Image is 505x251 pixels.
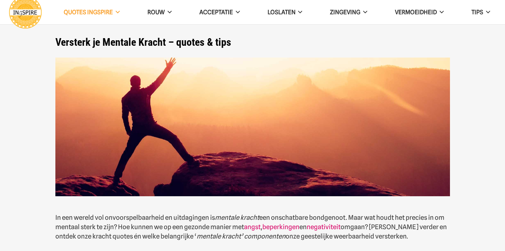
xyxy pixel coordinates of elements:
[55,58,450,197] img: Spreuken over moed, moedig zijn en mooie woorden over uitdaging en kracht - ingspire.nl
[381,3,458,21] a: VERMOEIDHEID
[186,3,254,21] a: Acceptatie
[458,3,504,21] a: TIPS
[262,223,299,231] a: beperkingen
[330,9,360,16] span: Zingeving
[197,232,286,240] em: mentale kracht’ componenten
[307,223,341,231] a: negativiteit
[254,3,316,21] a: Loslaten
[395,9,437,16] span: VERMOEIDHEID
[147,9,165,16] span: ROUW
[199,9,233,16] span: Acceptatie
[215,214,259,221] em: mentale kracht
[134,3,186,21] a: ROUW
[268,9,296,16] span: Loslaten
[55,36,450,49] h1: Versterk je Mentale Kracht – quotes & tips
[50,3,134,21] a: QUOTES INGSPIRE
[55,214,447,240] span: In een wereld vol onvoorspelbaarheid en uitdagingen is een onschatbare bondgenoot. Maar wat houdt...
[316,3,381,21] a: Zingeving
[244,223,261,231] a: angst
[64,9,113,16] span: QUOTES INGSPIRE
[471,9,483,16] span: TIPS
